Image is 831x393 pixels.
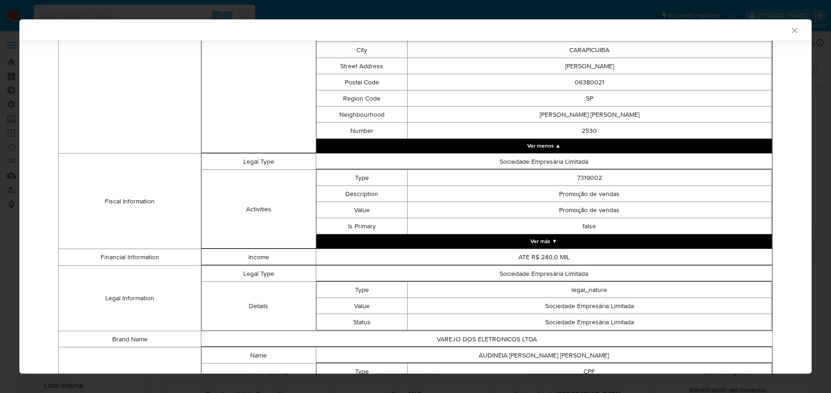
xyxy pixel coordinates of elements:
td: false [407,218,771,234]
td: CPF [407,363,771,380]
td: [PERSON_NAME] [PERSON_NAME] [407,107,771,123]
td: Postal Code [316,74,407,90]
td: Promoção de vendas [407,202,771,218]
td: legal_nature [407,282,771,298]
td: 2530 [407,123,771,139]
td: Type [316,282,407,298]
td: CARAPICUIBA [407,42,771,58]
td: Brand Name [59,331,201,347]
td: Name [202,347,316,363]
td: Neighbourhood [316,107,407,123]
td: Legal Type [202,266,316,282]
td: Description [316,186,407,202]
td: Sociedade Empresária Limitada [407,314,771,330]
td: Type [316,170,407,186]
div: closure-recommendation-modal [19,19,812,374]
td: [PERSON_NAME] [407,58,771,74]
td: Financial Information [59,249,201,266]
td: City [316,42,407,58]
td: Type [316,363,407,380]
td: Promoção de vendas [407,186,771,202]
td: Activities [202,170,316,249]
td: Income [202,249,316,265]
td: Sociedade Empresária Limitada [407,298,771,314]
td: Region Code [316,90,407,107]
td: ATE R$ 240,0 MIL [316,249,772,265]
td: Value [316,202,407,218]
td: SP [407,90,771,107]
td: Legal Information [59,266,201,331]
td: Is Primary [316,218,407,234]
td: Sociedade Empresária Limitada [316,154,772,170]
button: Collapse array [316,139,772,153]
td: Legal Type [202,154,316,170]
button: Cerrar ventana [790,26,798,34]
td: Sociedade Empresária Limitada [316,266,772,282]
td: Number [316,123,407,139]
td: Details [202,282,316,331]
td: Status [316,314,407,330]
td: AUDINEIA [PERSON_NAME] [PERSON_NAME] [316,347,772,363]
td: VAREJO DOS ELETRONICOS LTDA [201,331,773,347]
td: 06380021 [407,74,771,90]
td: Value [316,298,407,314]
td: Street Address [316,58,407,74]
button: Expand array [316,234,772,248]
td: Fiscal Information [59,154,201,249]
td: 7319002 [407,170,771,186]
